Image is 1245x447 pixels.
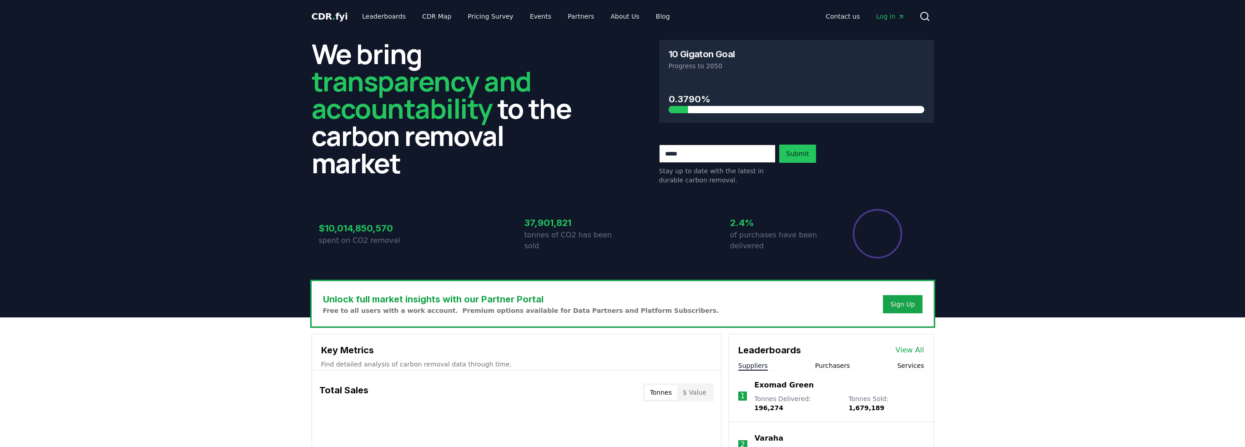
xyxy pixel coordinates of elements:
p: Free to all users with a work account. Premium options available for Data Partners and Platform S... [323,306,719,315]
p: spent on CO2 removal [319,235,417,246]
h3: Key Metrics [321,343,712,357]
a: Contact us [818,8,867,25]
h3: Unlock full market insights with our Partner Portal [323,292,719,306]
p: Find detailed analysis of carbon removal data through time. [321,360,712,369]
p: of purchases have been delivered [730,230,828,251]
a: Log in [869,8,912,25]
button: Sign Up [883,295,922,313]
nav: Main [818,8,912,25]
button: Suppliers [738,361,768,370]
h3: 2.4% [730,216,828,230]
p: 1 [740,391,745,402]
h3: 0.3790% [669,92,924,106]
button: Tonnes [645,385,677,400]
button: Submit [779,145,817,163]
h3: 10 Gigaton Goal [669,50,735,59]
a: Events [523,8,559,25]
h3: Leaderboards [738,343,801,357]
h3: 37,901,821 [524,216,623,230]
nav: Main [355,8,677,25]
span: Log in [876,12,904,21]
button: $ Value [677,385,712,400]
button: Purchasers [815,361,850,370]
h2: We bring to the carbon removal market [312,40,586,176]
a: Leaderboards [355,8,413,25]
span: . [332,11,335,22]
a: CDR.fyi [312,10,348,23]
span: 196,274 [754,404,783,412]
p: Stay up to date with the latest in durable carbon removal. [659,166,776,185]
button: Services [897,361,924,370]
a: View All [896,345,924,356]
p: Progress to 2050 [669,61,924,70]
span: 1,679,189 [848,404,884,412]
a: Sign Up [890,300,915,309]
a: Pricing Survey [460,8,520,25]
p: Tonnes Delivered : [754,394,839,412]
span: transparency and accountability [312,62,531,127]
a: Varaha [755,433,783,444]
p: tonnes of CO2 has been sold [524,230,623,251]
p: Tonnes Sold : [848,394,924,412]
a: About Us [603,8,646,25]
a: Partners [560,8,601,25]
a: Exomad Green [754,380,814,391]
a: CDR Map [415,8,459,25]
div: Percentage of sales delivered [852,208,903,259]
span: CDR fyi [312,11,348,22]
h3: $10,014,850,570 [319,221,417,235]
a: Blog [649,8,677,25]
h3: Total Sales [319,383,368,402]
